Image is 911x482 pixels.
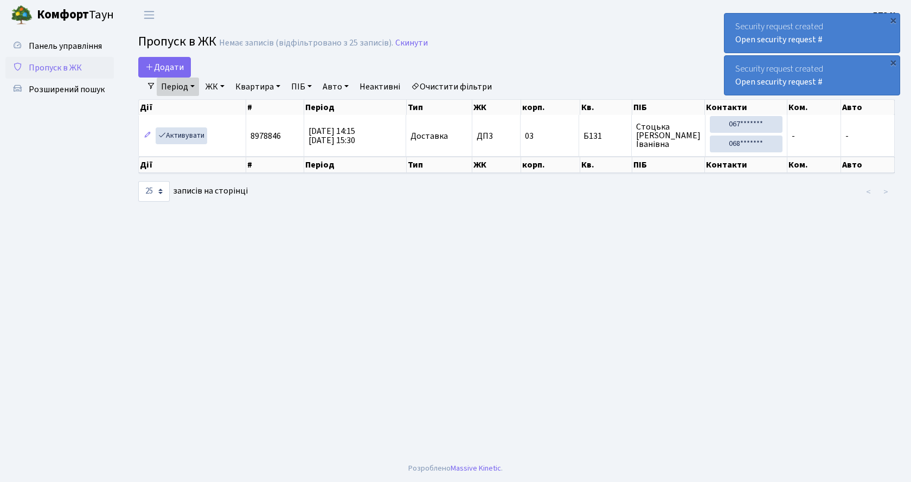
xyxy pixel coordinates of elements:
b: ДП3 К. [871,9,898,21]
a: Open security request # [735,76,823,88]
th: Період [304,100,407,115]
select: записів на сторінці [138,181,170,202]
th: Дії [139,100,246,115]
div: Security request created [724,14,900,53]
b: Комфорт [37,6,89,23]
a: Скинути [395,38,428,48]
div: × [888,15,899,25]
span: Панель управління [29,40,102,52]
a: Пропуск в ЖК [5,57,114,79]
th: Кв. [580,100,632,115]
div: Розроблено . [408,462,503,474]
th: Кв. [580,157,632,173]
label: записів на сторінці [138,181,248,202]
span: - [792,130,795,142]
a: ДП3 К. [871,9,898,22]
a: Панель управління [5,35,114,57]
th: Авто [841,100,895,115]
span: Розширений пошук [29,83,105,95]
span: Доставка [410,132,448,140]
a: Очистити фільтри [407,78,496,96]
th: ЖК [472,157,521,173]
div: × [888,57,899,68]
th: # [246,157,305,173]
img: logo.png [11,4,33,26]
th: Період [304,157,407,173]
th: ПІБ [632,157,705,173]
th: Тип [407,157,473,173]
a: Додати [138,57,191,78]
a: Неактивні [355,78,405,96]
th: Контакти [705,100,787,115]
button: Переключити навігацію [136,6,163,24]
a: ПІБ [287,78,316,96]
span: Стоцька [PERSON_NAME] Іванівна [636,123,701,149]
th: Дії [139,157,246,173]
th: Ком. [787,157,841,173]
span: - [845,130,849,142]
a: Період [157,78,199,96]
div: Немає записів (відфільтровано з 25 записів). [219,38,393,48]
th: Контакти [705,157,787,173]
a: Open security request # [735,34,823,46]
th: ПІБ [632,100,705,115]
th: ЖК [472,100,521,115]
th: Ком. [787,100,841,115]
span: Додати [145,61,184,73]
a: Квартира [231,78,285,96]
th: корп. [521,100,580,115]
span: Б131 [583,132,626,140]
th: # [246,100,305,115]
span: Пропуск в ЖК [29,62,82,74]
a: Авто [318,78,353,96]
span: Пропуск в ЖК [138,32,216,51]
a: ЖК [201,78,229,96]
span: 8978846 [251,130,281,142]
span: 03 [525,130,534,142]
th: Авто [841,157,895,173]
span: ДП3 [477,132,516,140]
a: Розширений пошук [5,79,114,100]
a: Активувати [156,127,207,144]
a: Massive Kinetic [451,462,501,474]
div: Security request created [724,56,900,95]
span: Таун [37,6,114,24]
span: [DATE] 14:15 [DATE] 15:30 [309,125,355,146]
th: корп. [521,157,580,173]
th: Тип [407,100,473,115]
